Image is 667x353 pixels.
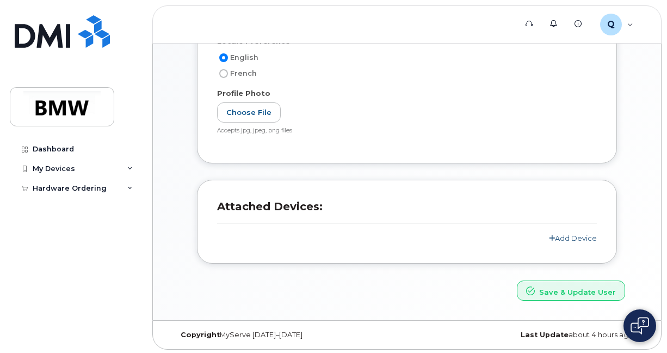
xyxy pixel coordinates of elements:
div: QTF3916 [592,14,641,35]
h3: Attached Devices: [217,200,597,223]
span: Q [607,18,615,31]
strong: Copyright [181,331,220,339]
span: English [230,53,258,62]
strong: Last Update [521,331,569,339]
label: Choose File [217,102,281,123]
button: Save & Update User [517,281,625,301]
div: MyServe [DATE]–[DATE] [172,331,329,339]
label: Profile Photo [217,88,270,99]
input: English [219,53,228,62]
div: about 4 hours ago [485,331,641,339]
span: French [230,69,257,77]
input: French [219,69,228,78]
a: Add Device [549,234,597,242]
div: Accepts jpg, jpeg, png files [217,127,588,135]
img: Open chat [631,317,649,334]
